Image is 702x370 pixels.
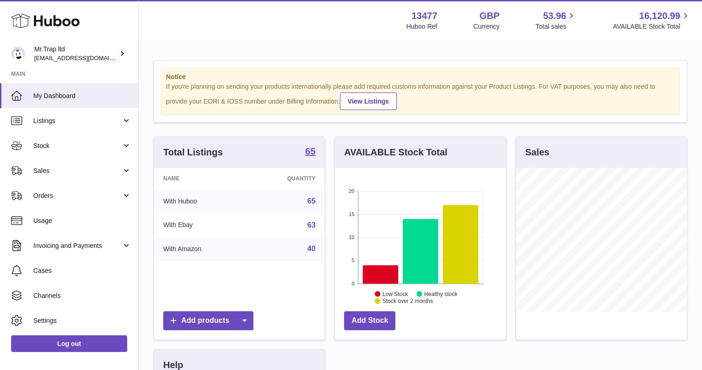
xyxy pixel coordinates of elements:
[480,10,499,22] strong: GBP
[33,241,122,250] span: Invoicing and Payments
[166,73,675,81] strong: Notice
[344,311,395,330] a: Add Stock
[154,237,247,261] td: With Amazon
[33,142,122,150] span: Stock
[308,245,316,253] a: 40
[163,311,253,330] a: Add products
[247,168,325,189] th: Quantity
[154,168,247,189] th: Name
[154,189,247,213] td: With Huboo
[543,10,566,22] span: 53.96
[474,22,500,31] div: Currency
[352,258,355,263] text: 5
[305,147,315,156] strong: 65
[308,221,316,229] a: 63
[34,45,117,62] div: Mr.Trap ltd
[11,47,25,61] img: office@grabacz.eu
[33,117,122,125] span: Listings
[424,290,458,297] text: Healthy stock
[33,191,122,200] span: Orders
[308,197,316,205] a: 65
[166,82,675,110] div: If you're planning on sending your products internationally please add required customs informati...
[349,188,355,194] text: 20
[33,216,131,225] span: Usage
[536,10,577,31] a: 53.96 Total sales
[382,298,433,304] text: Stock over 2 months
[34,54,136,62] span: [EMAIL_ADDRESS][DOMAIN_NAME]
[33,291,131,300] span: Channels
[613,22,691,31] span: AVAILABLE Stock Total
[340,92,397,110] a: View Listings
[344,146,447,159] h3: AVAILABLE Stock Total
[382,290,408,297] text: Low Stock
[349,211,355,217] text: 15
[613,10,691,31] a: 16,120.99 AVAILABLE Stock Total
[33,92,131,100] span: My Dashboard
[406,22,437,31] div: Huboo Ref
[352,281,355,286] text: 0
[154,213,247,237] td: With Ebay
[33,266,131,275] span: Cases
[11,335,127,352] a: Log out
[305,147,315,158] a: 65
[33,316,131,325] span: Settings
[412,10,437,22] strong: 13477
[33,166,122,175] span: Sales
[349,234,355,240] text: 10
[536,22,577,31] span: Total sales
[639,10,680,22] span: 16,120.99
[163,146,223,159] h3: Total Listings
[525,146,549,159] h3: Sales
